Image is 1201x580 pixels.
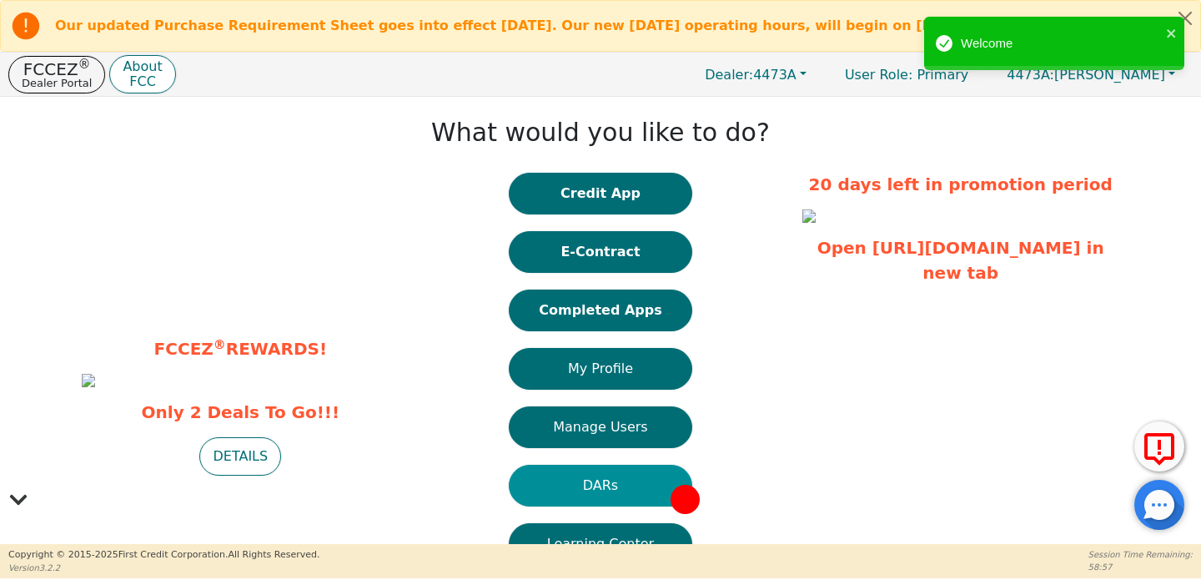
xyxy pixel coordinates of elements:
span: User Role : [845,67,912,83]
button: AboutFCC [109,55,175,94]
p: Session Time Remaining: [1088,548,1193,561]
p: Primary [828,58,985,91]
button: DETAILS [199,437,281,476]
button: Learning Center [509,523,692,565]
b: Our updated Purchase Requirement Sheet goes into effect [DATE]. Our new [DATE] operating hours, w... [55,18,972,33]
button: Close alert [1170,1,1200,35]
p: 58:57 [1088,561,1193,573]
span: Only 2 Deals To Go!!! [82,400,399,425]
p: Copyright © 2015- 2025 First Credit Corporation. [8,548,319,562]
button: E-Contract [509,231,692,273]
span: Dealer: [705,67,753,83]
img: 59d6972d-a82c-43ea-a363-b6fbafe92966 [802,209,816,223]
button: DARs [509,465,692,507]
img: e74f8802-3fbe-4780-9e4b-ec0ea7d5cbf1 [82,374,95,387]
p: FCCEZ REWARDS! [82,336,399,361]
button: Credit App [509,173,692,214]
button: Report Error to FCC [1134,421,1184,472]
button: FCCEZ®Dealer Portal [8,56,105,93]
p: 20 days left in promotion period [802,172,1119,197]
sup: ® [214,337,226,352]
sup: ® [78,57,91,72]
span: 4473A: [1007,67,1054,83]
button: My Profile [509,348,692,390]
p: FCC [123,75,162,88]
p: Version 3.2.2 [8,562,319,574]
span: All Rights Reserved. [228,549,319,560]
span: [PERSON_NAME] [1007,67,1165,83]
span: 4473A [705,67,796,83]
p: FCCEZ [22,61,92,78]
h1: What would you like to do? [431,118,770,148]
div: Welcome [961,34,1161,53]
p: About [123,60,162,73]
button: Completed Apps [509,290,692,331]
button: Manage Users [509,406,692,448]
button: Dealer:4473A [687,62,824,88]
a: User Role: Primary [828,58,985,91]
p: Dealer Portal [22,78,92,88]
button: close [1166,23,1178,43]
a: Open [URL][DOMAIN_NAME] in new tab [817,238,1104,283]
